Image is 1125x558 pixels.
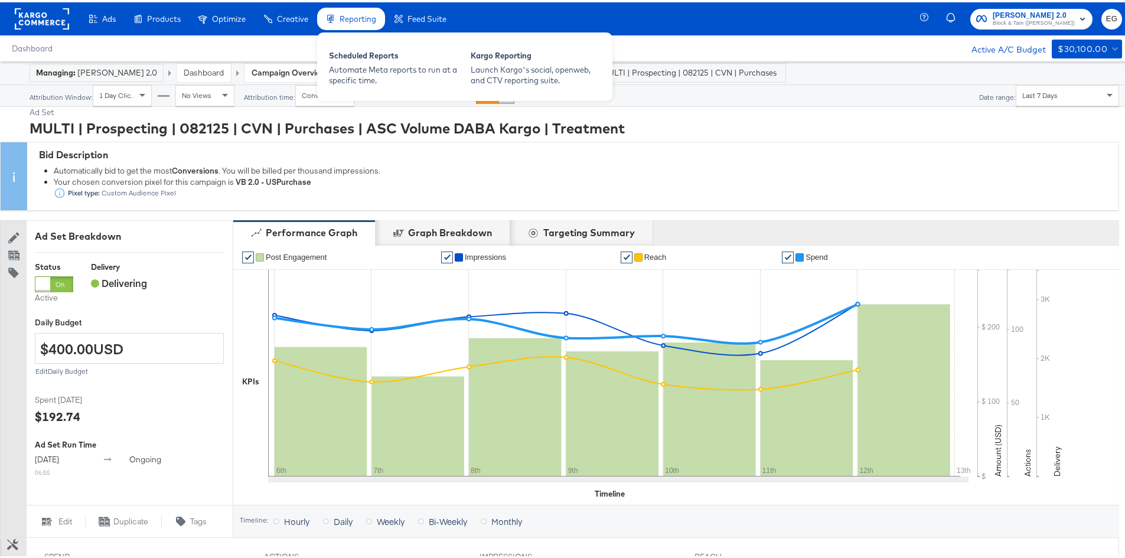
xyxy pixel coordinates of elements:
[58,514,72,525] span: Edit
[91,274,147,287] span: Delivering
[1022,89,1058,97] span: Last 7 Days
[242,374,259,385] div: KPIs
[266,250,327,259] span: Post Engagement
[277,12,308,21] span: Creative
[621,249,632,261] a: ✔
[236,174,311,185] strong: VB 2.0 - US Purchase
[806,250,828,259] span: Spend
[35,437,224,448] div: Ad Set Run Time
[334,513,353,525] span: Daily
[29,91,93,99] div: Attribution Window:
[35,452,59,462] span: [DATE]
[1052,444,1062,474] text: Delivery
[252,65,329,76] strong: Campaign Overview:
[85,512,162,526] button: Duplicate
[12,41,53,51] a: Dashboard
[595,486,625,497] div: Timeline
[99,89,138,97] span: 1 Day Clicks
[113,514,148,525] span: Duplicate
[543,224,635,237] div: Targeting Summary
[408,224,492,237] div: Graph Breakdown
[35,392,123,403] span: Spent [DATE]
[35,259,73,270] div: Status
[102,12,116,21] span: Ads
[252,65,508,76] a: Campaign Overview: MULTI | Prospecting | 082125 | CVN | Purchases | ASC Volume DABA Kargo
[993,17,1075,26] span: Block & Tam ([PERSON_NAME])
[1058,40,1107,54] div: $30,100.00
[993,422,1003,474] text: Amount (USD)
[340,12,376,21] span: Reporting
[1106,10,1117,24] span: EG
[1022,446,1033,474] text: Actions
[465,250,506,259] span: Impressions
[239,514,269,522] div: Timeline:
[993,7,1075,19] span: [PERSON_NAME] 2.0
[284,513,309,525] span: Hourly
[35,315,224,326] label: Daily Budget
[68,187,100,195] strong: Pixel type:
[184,65,224,76] a: Dashboard
[35,406,80,423] div: $192.74
[429,513,467,525] span: Bi-Weekly
[147,12,181,21] span: Products
[54,174,1113,197] div: Your chosen conversion pixel for this campaign is
[601,65,778,76] span: MULTI | Prospecting | 082125 | CVN | Purchases | ASC Volume DABA Kargo | Treatment
[243,91,295,99] div: Attribution time:
[407,12,446,21] span: Feed Suite
[979,91,1016,99] div: Date range:
[302,89,339,97] span: Conversion
[30,116,1119,136] div: MULTI | Prospecting | 082125 | CVN | Purchases | ASC Volume DABA Kargo | Treatment
[491,513,522,525] span: Monthly
[35,227,224,241] div: Ad Set Breakdown
[91,259,147,270] div: Delivery
[242,249,254,261] a: ✔
[782,249,794,261] a: ✔
[35,290,73,301] label: Active
[172,164,219,174] strong: Conversions
[36,65,157,76] div: [PERSON_NAME] 2.0
[377,513,405,525] span: Weekly
[39,146,1113,159] div: Bid Description
[1052,37,1122,56] button: $30,100.00
[30,105,1119,116] div: Ad Set
[66,187,177,195] div: Custom Audience Pixel
[212,12,246,21] span: Optimize
[1101,6,1122,27] button: EG
[441,249,453,261] a: ✔
[644,250,667,259] span: Reach
[54,164,1113,175] div: Automatically bid to get the most . You will be billed per thousand impressions.
[182,89,211,97] span: No Views
[26,512,85,526] button: Edit
[970,6,1093,27] button: [PERSON_NAME] 2.0Block & Tam ([PERSON_NAME])
[959,37,1046,55] div: Active A/C Budget
[190,514,207,525] span: Tags
[36,66,76,75] strong: Managing:
[129,452,161,462] span: ongoing
[266,224,357,237] div: Performance Graph
[162,512,221,526] button: Tags
[35,466,50,474] sub: 06:55
[35,365,224,373] div: Edit Daily Budget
